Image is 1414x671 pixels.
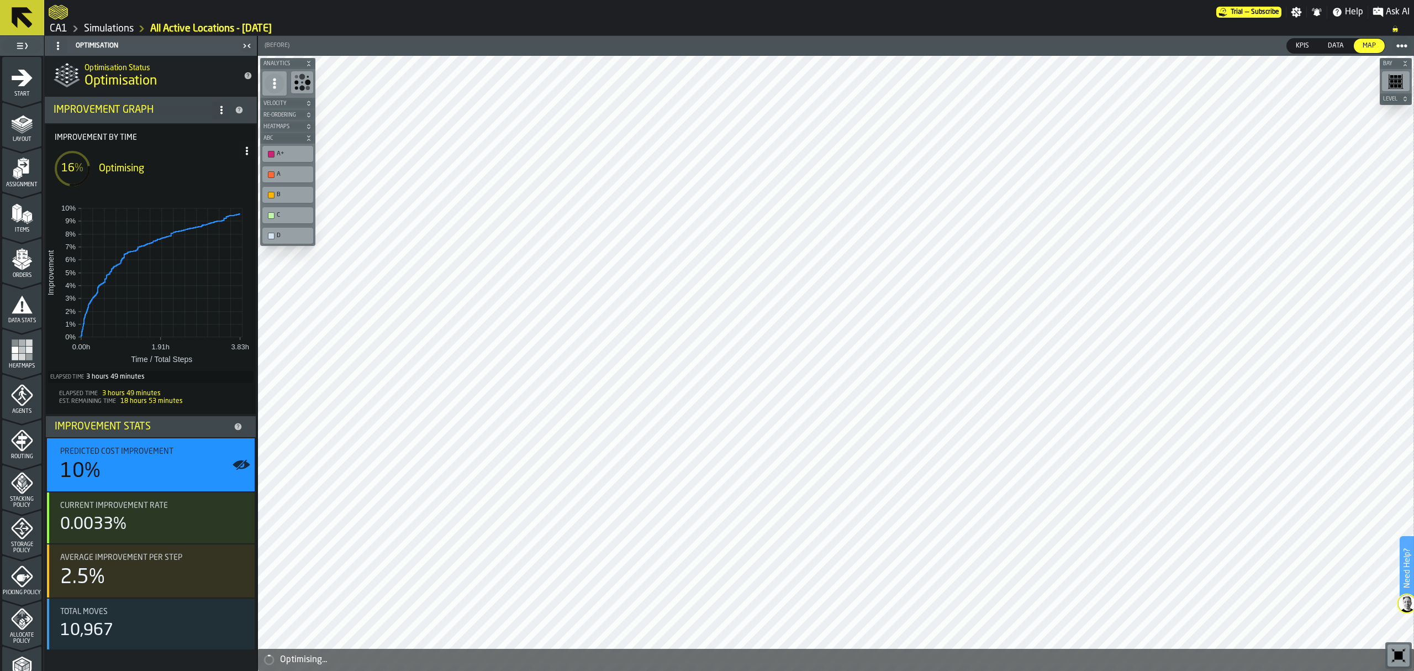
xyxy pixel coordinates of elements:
text: Improvement [46,250,55,296]
span: % [75,163,83,174]
text: Time / Total Steps [131,355,192,364]
label: button-toggle-Toggle Full Menu [2,38,41,54]
svg: Show Congestion [293,74,311,91]
span: Trial [1231,8,1243,16]
span: ABC [261,135,303,141]
div: A+ [265,148,311,160]
span: Predicted Cost Improvement [60,447,173,456]
text: 2% [65,308,76,316]
label: button-switch-multi-Data [1318,38,1353,54]
label: Elapsed Time [50,374,84,380]
div: stat-Average Improvement Per Step [47,544,255,597]
div: title-Optimisation [45,56,257,96]
span: Heatmaps [261,124,303,130]
label: button-toggle-Settings [1286,7,1306,18]
span: Orders [2,272,41,279]
text: 10% [61,205,76,213]
li: menu Allocate Policy [2,601,41,645]
text: 9% [65,217,76,226]
span: Picking Policy [2,590,41,596]
button: button- [260,58,315,69]
div: 10,967 [60,621,113,641]
label: button-toggle-Ask AI [1368,6,1414,19]
li: menu Layout [2,102,41,146]
label: button-toggle-Show on Map [233,438,250,491]
span: Total Moves [60,607,108,616]
label: button-switch-multi-Map [1353,38,1385,54]
div: Optimising... [280,653,1410,667]
span: Start [2,91,41,97]
li: menu Data Stats [2,284,41,328]
div: stat-Total Moves [47,599,255,649]
button: button- [1380,58,1412,69]
label: button-toggle-Notifications [1307,7,1327,18]
div: alert-Optimising... [258,649,1414,671]
text: 0% [65,333,76,342]
span: Optimisation [76,42,118,50]
span: Agents [2,408,41,415]
a: link-to-/wh/i/76e2a128-1b54-4d66-80d4-05ae4c277723 [50,23,67,35]
span: Ask AI [1386,6,1410,19]
li: menu Items [2,193,41,237]
text: 1.91h [152,343,170,351]
div: Title [60,447,246,456]
h2: Sub Title [85,61,235,72]
a: logo-header [260,647,323,669]
div: A+ [277,150,310,158]
span: Re-Ordering [261,112,303,118]
span: Est. Remaining Time [59,399,116,405]
text: 7% [65,243,76,251]
div: B [265,189,311,201]
span: Allocate Policy [2,632,41,644]
span: Analytics [261,61,303,67]
div: Improvement Graph [54,104,213,116]
div: button-toolbar-undefined [289,69,315,98]
div: button-toolbar-undefined [1380,69,1412,93]
text: 5% [65,269,76,277]
span: Elapsed Time [59,391,98,397]
span: Data [1323,41,1348,51]
div: D [277,232,310,239]
div: Title [60,501,246,510]
a: link-to-/wh/i/76e2a128-1b54-4d66-80d4-05ae4c277723 [84,23,134,35]
div: button-toolbar-undefined [260,144,315,164]
div: stat-Predicted Cost Improvement [47,438,255,491]
div: button-toolbar-undefined [260,164,315,185]
span: Velocity [261,101,303,107]
span: Optimisation [85,72,157,90]
button: button- [260,121,315,132]
button: button- [260,133,315,144]
span: 16 [61,163,75,174]
div: stat-Current Improvement Rate [47,492,255,543]
div: A [265,169,311,180]
a: link-to-/wh/i/76e2a128-1b54-4d66-80d4-05ae4c277723/simulations/112296af-00d4-4179-8094-80d444b4465d [150,23,272,35]
div: Improvement Stats [55,421,229,433]
li: menu Picking Policy [2,555,41,600]
svg: Reset zoom and position [1390,647,1407,664]
div: thumb [1319,39,1353,53]
li: menu Agents [2,374,41,418]
div: Menu Subscription [1216,7,1281,18]
li: menu Assignment [2,148,41,192]
li: menu Routing [2,420,41,464]
li: menu Start [2,57,41,101]
div: Title [60,607,246,616]
div: 2.5% [60,567,105,589]
div: button-toolbar-undefined [260,205,315,226]
span: Data Stats [2,318,41,324]
span: Stacking Policy [2,496,41,509]
span: Improvement by time [55,133,256,142]
label: Need Help? [1401,537,1413,599]
button: button- [260,109,315,120]
button: button- [1380,93,1412,104]
div: thumb [1287,39,1318,53]
span: Bay [1381,61,1400,67]
span: — [1245,8,1249,16]
span: Map [1358,41,1380,51]
span: Average Improvement Per Step [60,553,182,562]
div: C [265,209,311,221]
label: button-switch-multi-KPIs [1286,38,1318,54]
text: 4% [65,282,76,290]
span: Items [2,227,41,233]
